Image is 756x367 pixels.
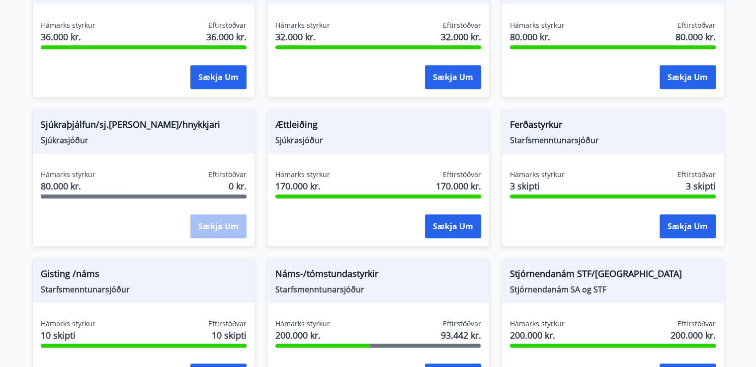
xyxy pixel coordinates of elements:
[675,30,716,43] span: 80.000 kr.
[443,20,481,30] span: Eftirstöðvar
[41,267,247,284] span: Gisting /náms
[275,118,481,135] span: Ættleiðing
[275,180,330,192] span: 170.000 kr.
[275,284,481,295] span: Starfsmenntunarsjóður
[275,135,481,146] span: Sjúkrasjóður
[41,329,95,342] span: 10 skipti
[677,170,716,180] span: Eftirstöðvar
[510,319,565,329] span: Hámarks styrkur
[275,329,330,342] span: 200.000 kr.
[425,65,481,89] button: Sækja um
[510,284,716,295] span: Stjórnendanám SA og STF
[441,329,481,342] span: 93.442 kr.
[660,214,716,238] button: Sækja um
[275,319,330,329] span: Hámarks styrkur
[510,267,716,284] span: Stjórnendanám STF/[GEOGRAPHIC_DATA]
[41,319,95,329] span: Hámarks styrkur
[208,20,247,30] span: Eftirstöðvar
[510,30,565,43] span: 80.000 kr.
[229,180,247,192] span: 0 kr.
[41,118,247,135] span: Sjúkraþjálfun/sj.[PERSON_NAME]/hnykkjari
[510,135,716,146] span: Starfsmenntunarsjóður
[671,329,716,342] span: 200.000 kr.
[275,267,481,284] span: Náms-/tómstundastyrkir
[443,170,481,180] span: Eftirstöðvar
[275,30,330,43] span: 32.000 kr.
[436,180,481,192] span: 170.000 kr.
[677,20,716,30] span: Eftirstöðvar
[677,319,716,329] span: Eftirstöðvar
[510,170,565,180] span: Hámarks styrkur
[275,170,330,180] span: Hámarks styrkur
[510,20,565,30] span: Hámarks styrkur
[41,180,95,192] span: 80.000 kr.
[425,214,481,238] button: Sækja um
[660,65,716,89] button: Sækja um
[208,170,247,180] span: Eftirstöðvar
[212,329,247,342] span: 10 skipti
[41,284,247,295] span: Starfsmenntunarsjóður
[41,30,95,43] span: 36.000 kr.
[41,135,247,146] span: Sjúkrasjóður
[206,30,247,43] span: 36.000 kr.
[686,180,716,192] span: 3 skipti
[510,180,565,192] span: 3 skipti
[510,329,565,342] span: 200.000 kr.
[41,20,95,30] span: Hámarks styrkur
[275,20,330,30] span: Hámarks styrkur
[41,170,95,180] span: Hámarks styrkur
[510,118,716,135] span: Ferðastyrkur
[208,319,247,329] span: Eftirstöðvar
[443,319,481,329] span: Eftirstöðvar
[190,65,247,89] button: Sækja um
[441,30,481,43] span: 32.000 kr.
